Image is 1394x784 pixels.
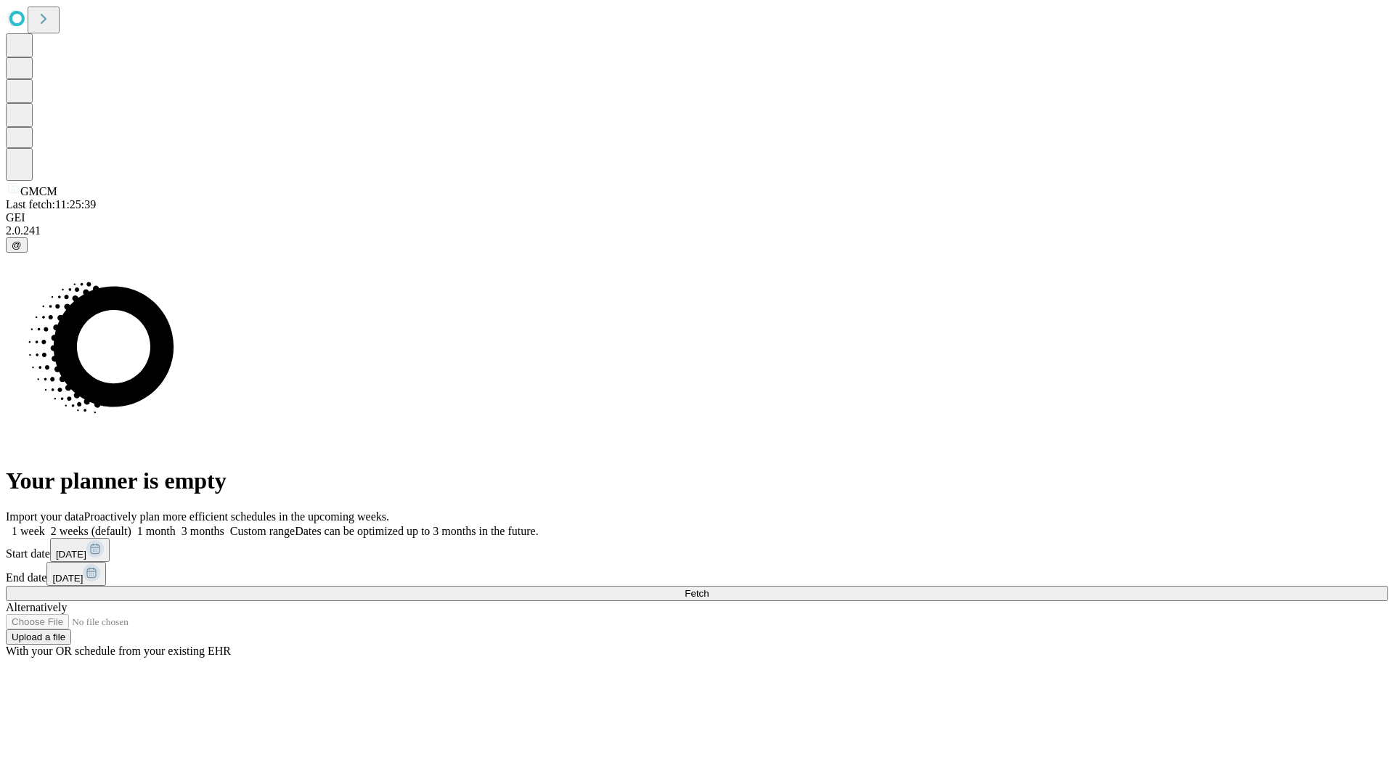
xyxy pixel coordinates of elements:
[52,573,83,584] span: [DATE]
[6,224,1388,237] div: 2.0.241
[46,562,106,586] button: [DATE]
[6,467,1388,494] h1: Your planner is empty
[20,185,57,197] span: GMCM
[6,198,96,211] span: Last fetch: 11:25:39
[6,629,71,645] button: Upload a file
[182,525,224,537] span: 3 months
[12,525,45,537] span: 1 week
[6,237,28,253] button: @
[56,549,86,560] span: [DATE]
[12,240,22,250] span: @
[6,645,231,657] span: With your OR schedule from your existing EHR
[6,538,1388,562] div: Start date
[50,538,110,562] button: [DATE]
[6,601,67,613] span: Alternatively
[230,525,295,537] span: Custom range
[685,588,709,599] span: Fetch
[6,562,1388,586] div: End date
[6,211,1388,224] div: GEI
[6,510,84,523] span: Import your data
[84,510,389,523] span: Proactively plan more efficient schedules in the upcoming weeks.
[6,586,1388,601] button: Fetch
[51,525,131,537] span: 2 weeks (default)
[137,525,176,537] span: 1 month
[295,525,538,537] span: Dates can be optimized up to 3 months in the future.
